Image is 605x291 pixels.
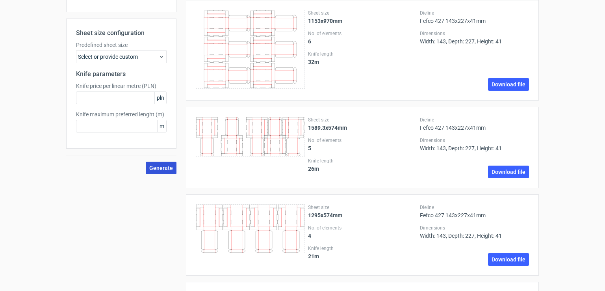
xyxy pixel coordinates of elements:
div: Width: 143, Depth: 227, Height: 41 [420,137,529,151]
label: No. of elements [308,137,417,144]
label: Dieline [420,117,529,123]
div: Select or provide custom [76,50,167,63]
label: Dimensions [420,137,529,144]
strong: 4 [308,233,311,239]
div: Width: 143, Depth: 227, Height: 41 [420,30,529,45]
label: Knife length [308,51,417,57]
div: Fefco 427 143x227x41mm [420,10,529,24]
strong: 1153x970mm [308,18,342,24]
label: Predefined sheet size [76,41,167,49]
h2: Knife parameters [76,69,167,79]
label: Knife length [308,158,417,164]
span: Generate [149,165,173,171]
h2: Sheet size configuration [76,28,167,38]
label: Knife length [308,245,417,252]
label: Dieline [420,204,529,211]
button: Generate [146,162,176,174]
strong: 1589.3x574mm [308,125,347,131]
strong: 32 m [308,59,319,65]
label: Knife price per linear metre (PLN) [76,82,167,90]
strong: 5 [308,145,311,151]
div: Fefco 427 143x227x41mm [420,117,529,131]
label: Sheet size [308,204,417,211]
label: Dieline [420,10,529,16]
label: Dimensions [420,225,529,231]
span: m [157,120,166,132]
span: pln [154,92,166,104]
div: Fefco 427 143x227x41mm [420,204,529,218]
label: No. of elements [308,30,417,37]
div: Width: 143, Depth: 227, Height: 41 [420,225,529,239]
strong: 26 m [308,166,319,172]
label: Sheet size [308,117,417,123]
a: Download file [488,166,529,178]
label: Dimensions [420,30,529,37]
strong: 1295x574mm [308,212,342,218]
label: Sheet size [308,10,417,16]
strong: 6 [308,38,311,45]
a: Download file [488,78,529,91]
a: Download file [488,253,529,266]
label: Knife maximum preferred lenght (m) [76,110,167,118]
label: No. of elements [308,225,417,231]
strong: 21 m [308,253,319,259]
